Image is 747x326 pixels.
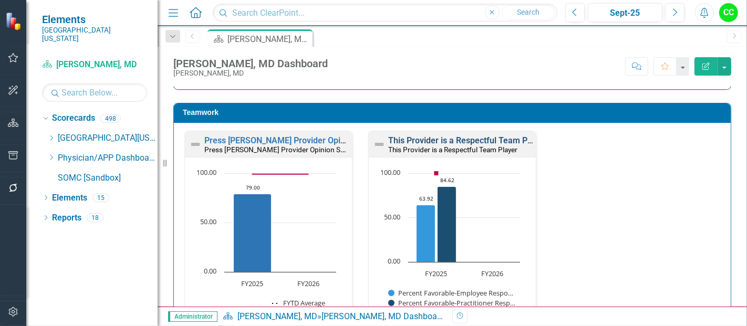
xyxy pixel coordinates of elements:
[204,266,216,276] text: 0.00
[52,112,95,124] a: Scorecards
[251,192,255,196] g: FYTD Average, series 1 of 3. Line with 2 data points.
[183,109,725,117] h3: Teamwork
[283,298,325,308] text: FYTD Average
[234,194,272,272] path: FY2025, 79. Percentile Rank.
[52,212,81,224] a: Reports
[227,33,310,46] div: [PERSON_NAME], MD Dashboard
[321,311,444,321] div: [PERSON_NAME], MD Dashboard
[204,135,583,145] a: Press [PERSON_NAME] Provider Opinion Survey: Medical Staff Satisfaction With Hospitalist Services
[517,8,539,16] span: Search
[384,212,400,222] text: 50.00
[388,256,400,266] text: 0.00
[42,13,147,26] span: Elements
[434,171,439,175] g: Goal, series 4 of 4. Line with 2 data points.
[398,298,515,308] text: Percent Favorable-Practitioner Resp…
[502,5,555,20] button: Search
[719,3,738,22] button: CC
[189,138,202,151] img: Not Defined
[246,184,260,191] text: 79.00
[440,176,454,184] text: 84.62
[87,213,103,222] div: 18
[234,173,309,272] g: Percentile Rank, series 2 of 3. Bar series with 2 bars.
[200,217,216,226] text: 50.00
[5,12,24,30] img: ClearPoint Strategy
[241,279,263,288] text: FY2025
[213,4,557,22] input: Search ClearPoint...
[388,145,517,154] small: This Provider is a Respectful Team Player
[419,195,433,202] text: 63.92
[425,269,447,278] text: FY2025
[42,26,147,43] small: [GEOGRAPHIC_DATA][US_STATE]
[481,269,503,278] text: FY2026
[388,135,546,145] a: This Provider is a Respectful Team Player
[100,114,121,123] div: 498
[168,311,217,322] span: Administrator
[237,311,317,321] a: [PERSON_NAME], MD
[173,58,328,69] div: [PERSON_NAME], MD Dashboard
[58,152,158,164] a: Physician/APP Dashboards
[592,7,659,19] div: Sept-25
[373,138,386,151] img: Not Defined
[388,289,514,298] button: Show Percent Favorable-Employee Responses
[58,172,158,184] a: SOMC [Sandbox]
[398,288,513,298] text: Percent Favorable-Employee Respo…
[223,311,444,323] div: »
[58,132,158,144] a: [GEOGRAPHIC_DATA][US_STATE]
[388,299,516,308] button: Show Percent Favorable-Practitioner Responses
[434,171,439,175] path: FY2025, 100. Goal.
[92,193,109,202] div: 15
[588,3,662,22] button: Sept-25
[417,173,493,262] g: Percent Favorable-Employee Responses, series 1 of 4. Bar series with 2 bars.
[434,194,439,198] g: FYTD Average, series 3 of 4. Line with 2 data points.
[272,299,326,308] button: Show FYTD Average
[204,144,520,154] small: Press [PERSON_NAME] Provider Opinion Survey: Medical Staff Satisfaction With Hospitalist Services
[52,192,87,204] a: Elements
[438,173,493,262] g: Percent Favorable-Practitioner Responses, series 2 of 4. Bar series with 2 bars.
[173,69,328,77] div: [PERSON_NAME], MD
[42,59,147,71] a: [PERSON_NAME], MD
[42,83,147,102] input: Search Below...
[417,205,435,262] path: FY2025, 63.92. Percent Favorable-Employee Responses.
[196,167,216,177] text: 100.00
[438,186,456,262] path: FY2025, 84.62. Percent Favorable-Practitioner Responses.
[297,279,319,288] text: FY2026
[380,167,400,177] text: 100.00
